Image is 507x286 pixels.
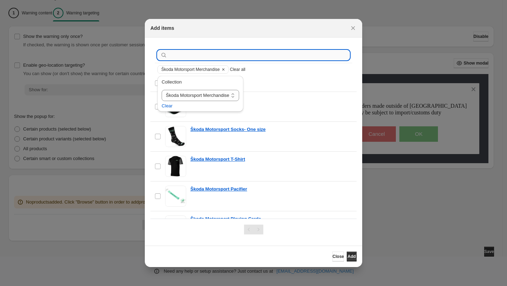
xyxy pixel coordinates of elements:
button: Clear all [230,65,245,74]
nav: Pagination [244,225,263,234]
button: Clear [220,66,227,73]
a: Škoda Motorsport T-Shirt [190,156,245,163]
span: Škoda Motorsport Merchandise [161,67,220,72]
button: Close [348,23,358,33]
span: Close [332,254,344,259]
button: Add [347,252,357,261]
img: Škoda Motorsport Socks- One size [165,127,186,146]
a: Škoda Motorsport Socks- One size [190,126,266,133]
button: Close [332,252,344,261]
span: Collection [162,79,182,85]
span: Clear all [230,67,245,72]
a: Škoda Motorsport Playing Cards [190,215,261,222]
button: Škoda Motorsport Merchandise [158,66,220,73]
button: Clear [162,102,173,109]
a: Škoda Motorsport Pacifier [190,186,247,193]
span: Add [347,254,356,259]
h2: Add items [150,25,174,32]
